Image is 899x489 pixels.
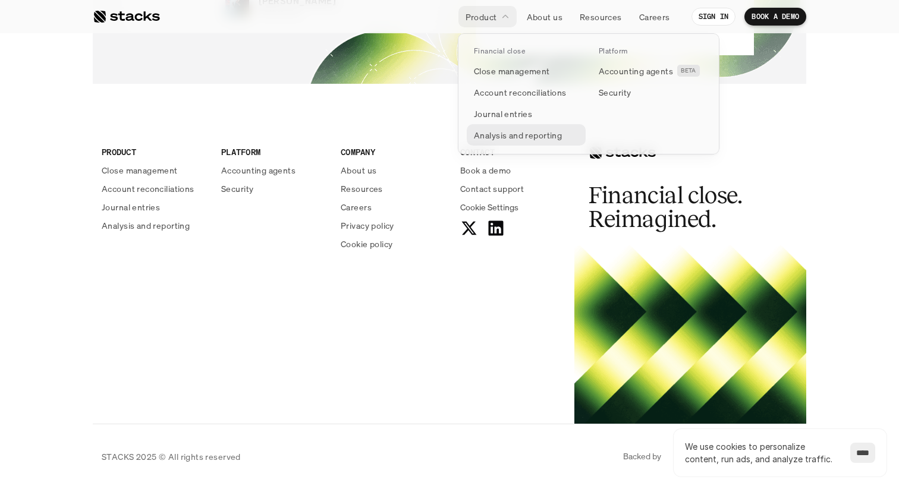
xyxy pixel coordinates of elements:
a: Security [221,182,326,195]
p: Careers [341,201,372,213]
p: Financial close [474,47,525,55]
p: Privacy policy [341,219,394,232]
p: Book a demo [460,164,511,176]
a: Account reconciliations [102,182,207,195]
a: About us [341,164,446,176]
p: Security [221,182,253,195]
p: Resources [580,11,622,23]
a: Account reconciliations [467,81,586,103]
p: Close management [102,164,178,176]
a: Close management [467,60,586,81]
p: Product [466,11,497,23]
p: Accounting agents [599,65,673,77]
a: Close management [102,164,207,176]
a: SIGN IN [691,8,736,26]
a: Resources [341,182,446,195]
a: Cookie policy [341,238,446,250]
p: Accounting agents [221,164,296,176]
p: Account reconciliations [102,182,194,195]
a: Privacy Policy [140,226,193,235]
p: Careers [639,11,670,23]
a: Privacy policy [341,219,446,232]
a: Security [592,81,711,103]
a: BOOK A DEMO [744,8,806,26]
p: Journal entries [102,201,160,213]
p: SIGN IN [699,12,729,21]
p: Resources [341,182,383,195]
a: Contact support [460,182,565,195]
p: We use cookies to personalize content, run ads, and analyze traffic. [685,440,838,465]
a: About us [520,6,570,27]
p: PLATFORM [221,146,326,158]
button: Cookie Trigger [460,201,518,213]
a: Analysis and reporting [467,124,586,146]
a: Journal entries [102,201,207,213]
a: Book a demo [460,164,565,176]
p: STACKS 2025 © All rights reserved [102,450,241,463]
p: Close management [474,65,550,77]
p: Contact support [460,182,524,195]
p: Backed by [623,452,661,462]
a: Careers [632,6,677,27]
p: About us [527,11,562,23]
a: Analysis and reporting [102,219,207,232]
p: Journal entries [474,108,532,120]
span: Cookie Settings [460,201,518,213]
p: COMPANY [341,146,446,158]
p: Platform [599,47,628,55]
a: Accounting agentsBETA [592,60,711,81]
p: Security [599,86,631,99]
p: Analysis and reporting [474,129,562,141]
h2: Financial close. Reimagined. [589,184,767,231]
a: Journal entries [467,103,586,124]
p: PRODUCT [102,146,207,158]
p: BOOK A DEMO [752,12,799,21]
p: Cookie policy [341,238,392,250]
p: Account reconciliations [474,86,567,99]
a: Careers [341,201,446,213]
a: Resources [573,6,629,27]
a: Accounting agents [221,164,326,176]
p: Analysis and reporting [102,219,190,232]
h2: BETA [681,67,696,74]
p: About us [341,164,376,176]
